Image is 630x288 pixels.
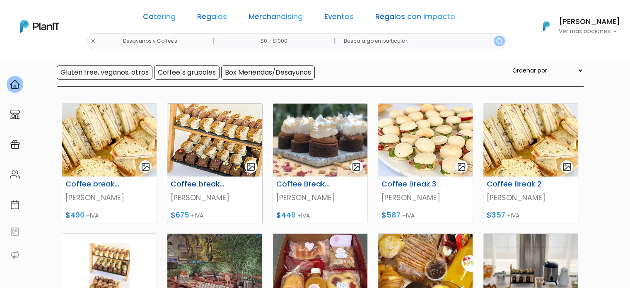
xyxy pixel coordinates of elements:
[375,13,455,23] a: Regalos con Impacto
[378,103,473,223] a: gallery-light Coffee Break 3 [PERSON_NAME] $587 +IVA
[483,104,578,177] img: thumb_PHOTO-2021-09-21-17-07-49portada.jpg
[65,192,153,203] p: [PERSON_NAME]
[559,29,620,34] p: Ver más opciones
[378,104,473,177] img: thumb_PHOTO-2021-09-21-17-07-51portada.jpg
[167,103,262,223] a: gallery-light Coffee break 5 [PERSON_NAME] $675 +IVA
[10,80,20,90] img: home-e721727adea9d79c4d83392d1f703f7f8bce08238fde08b1acbfd93340b81755.svg
[273,103,368,223] a: gallery-light Coffee Break 4 [PERSON_NAME] $449 +IVA
[457,162,466,172] img: gallery-light
[246,162,256,172] img: gallery-light
[273,104,367,177] img: thumb_68955751_411426702909541_5879258490458170290_n.jpg
[562,162,572,172] img: gallery-light
[197,13,227,23] a: Regalos
[10,169,20,179] img: people-662611757002400ad9ed0e3c099ab2801c6687ba6c219adb57efc949bc21e19d.svg
[276,210,296,220] span: $449
[402,211,415,220] span: +IVA
[377,180,442,189] h6: Coffee Break 3
[271,180,337,189] h6: Coffee Break 4
[487,192,574,203] p: [PERSON_NAME]
[62,104,157,177] img: thumb_PHOTO-2021-09-21-17-07-49portada.jpg
[381,192,469,203] p: [PERSON_NAME]
[143,13,176,23] a: Catering
[166,180,231,189] h6: Coffee break 5
[191,211,203,220] span: +IVA
[532,15,620,37] button: PlanIt Logo [PERSON_NAME] Ver más opciones
[221,65,315,80] input: Box Meriendas/Desayunos
[57,65,152,80] input: Gluten free, veganos, otros
[276,192,364,203] p: [PERSON_NAME]
[10,250,20,260] img: partners-52edf745621dab592f3b2c58e3bca9d71375a7ef29c3b500c9f145b62cc070d4.svg
[60,180,126,189] h6: Coffee break 6
[352,162,361,172] img: gallery-light
[333,36,336,46] p: |
[212,36,215,46] p: |
[482,180,547,189] h6: Coffee Break 2
[43,8,119,24] div: ¿Necesitás ayuda?
[487,210,505,220] span: $357
[167,104,262,177] img: thumb_PHOTO-2021-09-21-17-08-07portada.jpg
[559,18,620,26] h6: [PERSON_NAME]
[10,227,20,237] img: feedback-78b5a0c8f98aac82b08bfc38622c3050aee476f2c9584af64705fc4e61158814.svg
[249,13,303,23] a: Merchandising
[86,211,99,220] span: +IVA
[10,140,20,150] img: campaigns-02234683943229c281be62815700db0a1741e53638e28bf9629b52c665b00959.svg
[324,13,354,23] a: Eventos
[10,109,20,119] img: marketplace-4ceaa7011d94191e9ded77b95e3339b90024bf715f7c57f8cf31f2d8c509eaba.svg
[20,20,59,33] img: PlanIt Logo
[337,33,506,49] input: Buscá algo en particular..
[90,39,96,44] img: close-6986928ebcb1d6c9903e3b54e860dbc4d054630f23adef3a32610726dff6a82b.svg
[171,210,189,220] span: $675
[62,103,157,223] a: gallery-light Coffee break 6 [PERSON_NAME] $490 +IVA
[154,65,220,80] input: Coffee´s grupales
[507,211,519,220] span: +IVA
[10,200,20,210] img: calendar-87d922413cdce8b2cf7b7f5f62616a5cf9e4887200fb71536465627b3292af00.svg
[496,38,502,44] img: search_button-432b6d5273f82d61273b3651a40e1bd1b912527efae98b1b7a1b2c0702e16a8d.svg
[65,210,84,220] span: $490
[171,192,258,203] p: [PERSON_NAME]
[381,210,401,220] span: $587
[537,17,555,35] img: PlanIt Logo
[297,211,310,220] span: +IVA
[141,162,150,172] img: gallery-light
[483,103,578,223] a: gallery-light Coffee Break 2 [PERSON_NAME] $357 +IVA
